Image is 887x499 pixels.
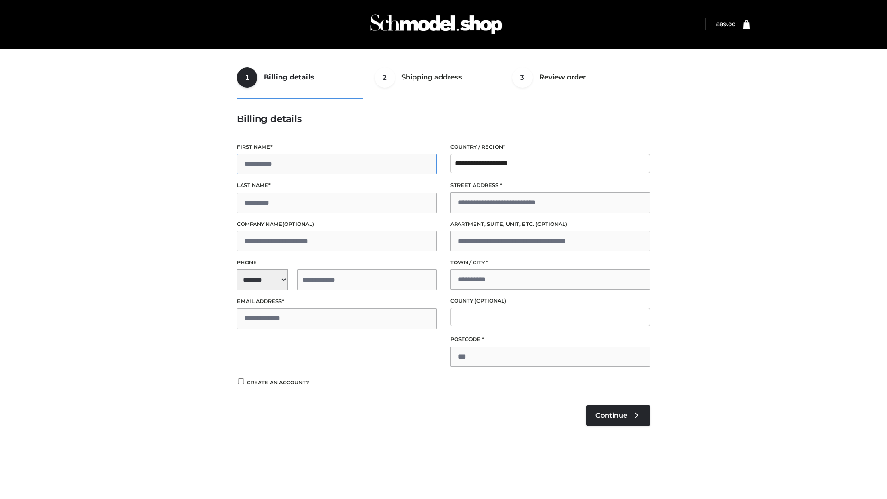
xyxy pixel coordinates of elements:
span: (optional) [474,298,506,304]
label: Email address [237,297,437,306]
a: £89.00 [716,21,735,28]
span: (optional) [282,221,314,227]
label: Company name [237,220,437,229]
label: County [450,297,650,305]
label: Country / Region [450,143,650,152]
span: (optional) [535,221,567,227]
a: Continue [586,405,650,426]
bdi: 89.00 [716,21,735,28]
input: Create an account? [237,378,245,384]
label: First name [237,143,437,152]
span: Create an account? [247,379,309,386]
label: Phone [237,258,437,267]
label: Postcode [450,335,650,344]
span: Continue [595,411,627,420]
h3: Billing details [237,113,650,124]
label: Street address [450,181,650,190]
img: Schmodel Admin 964 [367,6,505,43]
label: Town / City [450,258,650,267]
label: Apartment, suite, unit, etc. [450,220,650,229]
span: £ [716,21,719,28]
label: Last name [237,181,437,190]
